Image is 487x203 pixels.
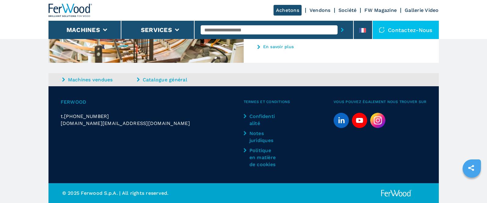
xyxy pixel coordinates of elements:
[137,76,210,83] a: Catalogue général
[461,176,482,198] iframe: Chat
[380,189,413,197] img: Ferwood
[364,7,397,13] a: FW Magazine
[334,98,427,105] span: Vous pouvez également nous trouver sur
[405,7,439,13] a: Gallerie Video
[338,23,347,37] button: submit-button
[274,5,302,16] a: Achetons
[61,113,244,120] div: t.
[373,21,439,39] div: Contactez-nous
[64,113,109,120] span: [PHONE_NUMBER]
[379,27,385,33] img: Contactez-nous
[338,7,357,13] a: Société
[244,147,277,168] a: Politique en matière de cookies
[257,44,425,49] a: En savoir plus
[62,190,244,197] p: © 2025 Ferwood S.p.A. | All rights reserved.
[61,120,190,127] span: [DOMAIN_NAME][EMAIL_ADDRESS][DOMAIN_NAME]
[352,113,367,128] a: youtube
[244,113,277,127] a: Confidentialité
[244,98,334,105] span: Termes et conditions
[464,160,479,176] a: sharethis
[48,4,92,17] img: Ferwood
[370,113,385,128] img: Instagram
[244,130,277,144] a: Notes juridiques
[62,76,135,83] a: Machines vendues
[66,26,100,34] button: Machines
[334,113,349,128] a: linkedin
[61,98,244,105] span: Ferwood
[141,26,172,34] button: Services
[310,7,331,13] a: Vendons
